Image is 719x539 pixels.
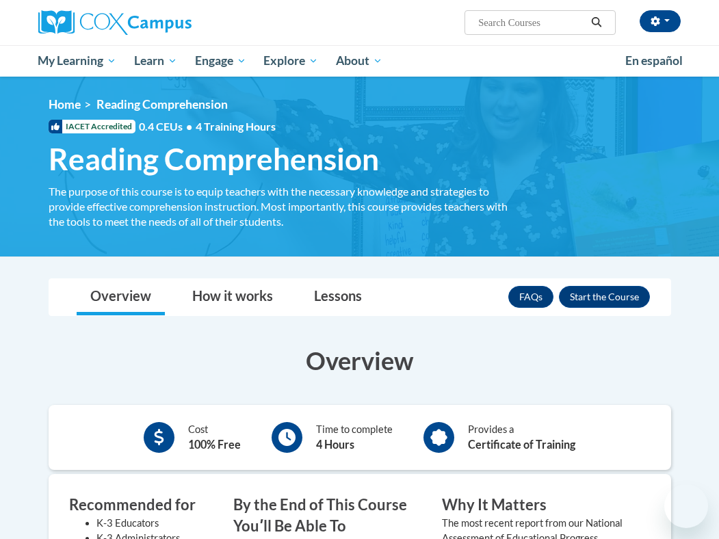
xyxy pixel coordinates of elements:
a: Learn [125,45,186,77]
a: Cox Campus [38,10,239,35]
span: Reading Comprehension [96,97,228,111]
div: Main menu [28,45,692,77]
div: Time to complete [316,422,393,453]
a: My Learning [29,45,126,77]
div: Cost [188,422,241,453]
a: Explore [254,45,327,77]
b: 4 Hours [316,438,354,451]
span: Reading Comprehension [49,141,379,177]
span: 0.4 CEUs [139,119,276,134]
a: Lessons [300,279,376,315]
a: Engage [186,45,255,77]
span: My Learning [38,53,116,69]
b: Certificate of Training [468,438,575,451]
iframe: Button to launch messaging window [664,484,708,528]
span: Explore [263,53,318,69]
a: Overview [77,279,165,315]
span: 4 Training Hours [196,120,276,133]
div: Provides a [468,422,575,453]
li: K-3 Educators [96,516,213,531]
button: Enroll [559,286,650,308]
h3: By the End of This Course Youʹll Be Able To [233,495,421,537]
a: Home [49,97,81,111]
a: FAQs [508,286,553,308]
h3: Why It Matters [442,495,630,516]
span: About [336,53,382,69]
img: Cox Campus [38,10,192,35]
span: Learn [134,53,177,69]
h3: Overview [49,343,671,378]
span: IACET Accredited [49,120,135,133]
h3: Recommended for [69,495,213,516]
span: • [186,120,192,133]
span: Engage [195,53,246,69]
a: About [327,45,391,77]
b: 100% Free [188,438,241,451]
div: The purpose of this course is to equip teachers with the necessary knowledge and strategies to pr... [49,184,521,229]
a: How it works [179,279,287,315]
